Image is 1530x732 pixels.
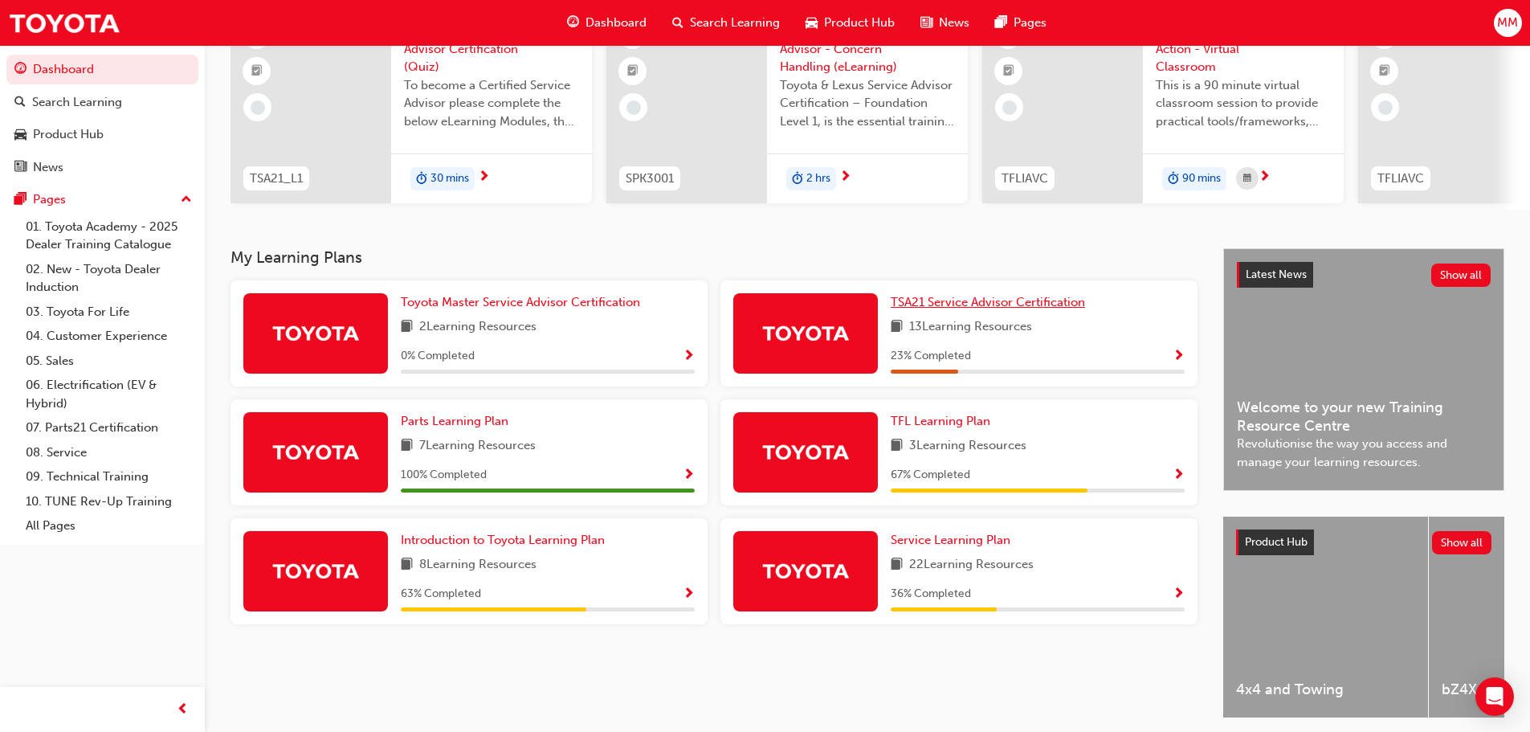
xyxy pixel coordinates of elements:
[1236,681,1415,699] span: 4x4 and Towing
[908,6,982,39] a: news-iconNews
[271,438,360,466] img: Trak
[416,169,427,190] span: duration-icon
[401,293,647,312] a: Toyota Master Service Advisor Certification
[839,170,851,185] span: next-icon
[891,466,970,485] span: 67 % Completed
[401,317,413,337] span: book-icon
[780,76,955,131] span: Toyota & Lexus Service Advisor Certification – Foundation Level 1, is the essential training cour...
[1475,677,1514,716] div: Open Intercom Messenger
[419,436,536,456] span: 7 Learning Resources
[8,5,120,41] img: Trak
[1237,399,1491,435] span: Welcome to your new Training Resource Centre
[1432,531,1492,554] button: Show all
[982,6,1059,39] a: pages-iconPages
[683,350,695,364] span: Show Progress
[626,100,641,115] span: learningRecordVerb_NONE-icon
[401,531,611,550] a: Introduction to Toyota Learning Plan
[19,373,198,415] a: 06. Electrification (EV & Hybrid)
[891,295,1085,309] span: TSA21 Service Advisor Certification
[567,13,579,33] span: guage-icon
[1245,535,1308,549] span: Product Hub
[627,61,639,82] span: booktick-icon
[606,9,968,203] a: 0SPK3001SPK3001 Service Advisor - Concern Handling (eLearning)Toyota & Lexus Service Advisor Cert...
[1173,346,1185,366] button: Show Progress
[1182,170,1221,188] span: 90 mins
[780,22,955,76] span: SPK3001 Service Advisor - Concern Handling (eLearning)
[401,412,515,431] a: Parts Learning Plan
[1002,100,1017,115] span: learningRecordVerb_NONE-icon
[33,158,63,177] div: News
[891,317,903,337] span: book-icon
[806,13,818,33] span: car-icon
[6,88,198,117] a: Search Learning
[891,414,990,428] span: TFL Learning Plan
[19,257,198,300] a: 02. New - Toyota Dealer Induction
[1173,584,1185,604] button: Show Progress
[1494,9,1522,37] button: MM
[1014,14,1047,32] span: Pages
[401,585,481,603] span: 63 % Completed
[19,464,198,489] a: 09. Technical Training
[33,190,66,209] div: Pages
[1173,465,1185,485] button: Show Progress
[419,317,537,337] span: 2 Learning Resources
[909,555,1034,575] span: 22 Learning Resources
[761,557,850,585] img: Trak
[14,63,27,77] span: guage-icon
[14,193,27,207] span: pages-icon
[19,415,198,440] a: 07. Parts21 Certification
[1237,435,1491,471] span: Revolutionise the way you access and manage your learning resources.
[792,169,803,190] span: duration-icon
[1156,22,1331,76] span: Toyota For Life In Action - Virtual Classroom
[891,533,1010,547] span: Service Learning Plan
[1156,76,1331,131] span: This is a 90 minute virtual classroom session to provide practical tools/frameworks, behaviours a...
[33,125,104,144] div: Product Hub
[271,319,360,347] img: Trak
[430,170,469,188] span: 30 mins
[806,170,830,188] span: 2 hrs
[19,440,198,465] a: 08. Service
[683,465,695,485] button: Show Progress
[14,96,26,110] span: search-icon
[401,295,640,309] span: Toyota Master Service Advisor Certification
[401,533,605,547] span: Introduction to Toyota Learning Plan
[1173,587,1185,602] span: Show Progress
[1243,169,1251,189] span: calendar-icon
[401,414,508,428] span: Parts Learning Plan
[1003,61,1014,82] span: booktick-icon
[181,190,192,211] span: up-icon
[891,347,971,366] span: 23 % Completed
[404,22,579,76] span: TSA21_L1 Service Advisor Certification (Quiz)
[683,468,695,483] span: Show Progress
[250,170,303,188] span: TSA21_L1
[401,555,413,575] span: book-icon
[6,55,198,84] a: Dashboard
[659,6,793,39] a: search-iconSearch Learning
[401,466,487,485] span: 100 % Completed
[1223,248,1504,491] a: Latest NewsShow allWelcome to your new Training Resource CentreRevolutionise the way you access a...
[690,14,780,32] span: Search Learning
[1236,530,1491,555] a: Product HubShow all
[891,531,1017,550] a: Service Learning Plan
[19,215,198,257] a: 01. Toyota Academy - 2025 Dealer Training Catalogue
[1168,169,1179,190] span: duration-icon
[761,319,850,347] img: Trak
[6,153,198,182] a: News
[19,349,198,374] a: 05. Sales
[1377,170,1424,188] span: TFLIAVC
[920,13,932,33] span: news-icon
[683,346,695,366] button: Show Progress
[939,14,969,32] span: News
[1378,100,1393,115] span: learningRecordVerb_NONE-icon
[6,185,198,215] button: Pages
[683,584,695,604] button: Show Progress
[672,13,683,33] span: search-icon
[909,317,1032,337] span: 13 Learning Resources
[554,6,659,39] a: guage-iconDashboard
[891,585,971,603] span: 36 % Completed
[231,248,1197,267] h3: My Learning Plans
[231,9,592,203] a: 0TSA21_L1TSA21_L1 Service Advisor Certification (Quiz)To become a Certified Service Advisor pleas...
[1223,517,1428,718] a: 4x4 and Towing
[824,14,895,32] span: Product Hub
